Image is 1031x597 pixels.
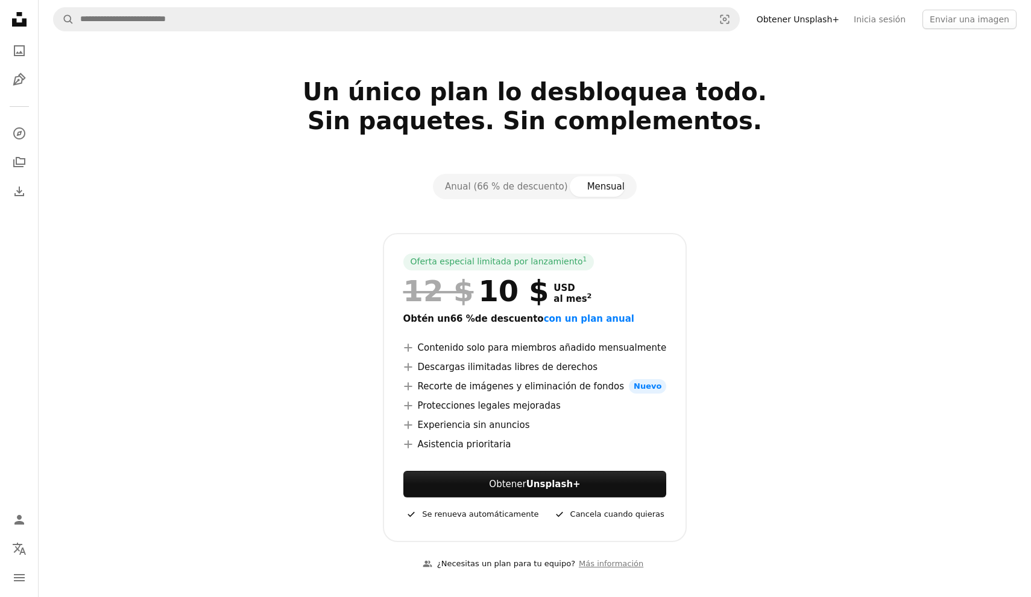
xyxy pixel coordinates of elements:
[587,292,592,300] sup: 2
[403,379,667,394] li: Recorte de imágenes y eliminación de fondos
[553,283,591,293] span: USD
[423,558,575,570] div: ¿Necesitas un plan para tu equipo?
[7,179,31,203] a: Historial de descargas
[7,566,31,590] button: Menú
[403,360,667,374] li: Descargas ilimitadas libres de derechos
[403,437,667,452] li: Asistencia prioritaria
[7,537,31,561] button: Idioma
[403,471,667,497] button: ObtenerUnsplash+
[7,150,31,174] a: Colecciones
[403,311,634,326] button: Obtén un66 %de descuentocon un plan anual
[7,508,31,532] a: Iniciar sesión / Registrarse
[54,8,74,31] button: Buscar en Unsplash
[53,7,740,31] form: Encuentra imágenes en todo el sitio
[526,479,581,490] strong: Unsplash+
[585,293,594,304] a: 2
[583,255,587,263] sup: 1
[403,398,667,413] li: Protecciones legales mejoradas
[435,176,578,197] button: Anual (66 % de descuento)
[147,77,923,164] h2: Un único plan lo desbloquea todo. Sin paquetes. Sin complementos.
[403,275,549,307] div: 10 $
[749,10,847,29] a: Obtener Unsplash+
[7,39,31,63] a: Fotos
[403,418,667,432] li: Experiencia sin anuncios
[922,10,1017,29] button: Enviar una imagen
[553,293,591,304] span: al mes
[544,313,634,324] span: con un plan anual
[403,254,594,270] div: Oferta especial limitada por lanzamiento
[553,507,664,522] div: Cancela cuando quieras
[405,507,538,522] div: Se renueva automáticamente
[7,68,31,92] a: Ilustraciones
[581,256,590,268] a: 1
[403,340,667,355] li: Contenido solo para miembros añadido mensualmente
[710,8,739,31] button: Búsqueda visual
[7,121,31,145] a: Explorar
[403,275,474,307] span: 12 $
[629,379,666,394] span: Nuevo
[847,10,913,29] a: Inicia sesión
[575,554,647,574] a: Más información
[578,176,634,197] button: Mensual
